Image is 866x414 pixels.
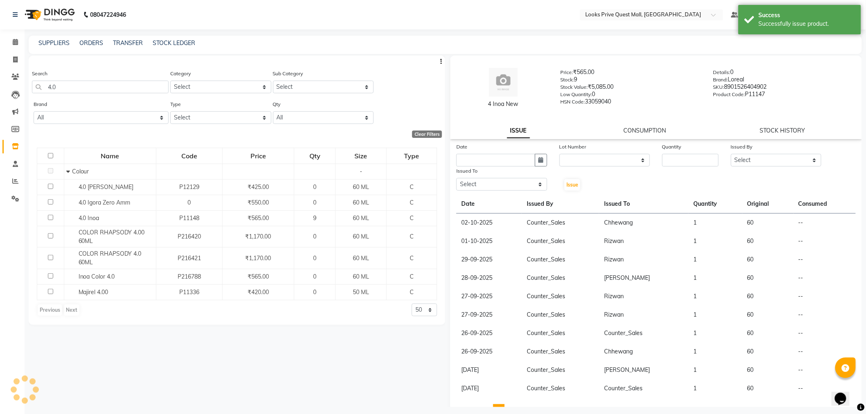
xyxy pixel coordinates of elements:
td: Counter_Sales [522,250,599,269]
td: Counter_Sales [522,379,599,398]
span: 1 [497,406,501,413]
div: Qty [295,148,335,163]
div: Type [387,148,436,163]
div: Success [759,11,855,20]
div: 33059040 [560,97,701,109]
span: Inoa Color 4.0 [79,273,115,280]
th: Original [742,195,794,214]
td: 1 [688,269,742,287]
span: 60 ML [353,273,369,280]
span: C [410,199,414,206]
td: 60 [742,250,794,269]
td: Rizwan [599,287,688,306]
div: Clear Filters [412,130,442,138]
div: 0 [713,68,854,79]
td: 1 [688,342,742,361]
td: 60 [742,342,794,361]
label: Stock Value: [560,83,588,91]
td: 60 [742,214,794,232]
label: Low Quantity: [560,91,592,98]
td: Rizwan [599,306,688,324]
td: Counter_Sales [522,287,599,306]
span: P216788 [178,273,201,280]
span: 4.0 [PERSON_NAME] [79,183,134,191]
label: Category [170,70,191,77]
span: ₹550.00 [248,199,269,206]
td: 1 [688,232,742,250]
div: Name [65,148,156,163]
button: Issue [564,179,580,191]
a: SUPPLIERS [38,39,70,47]
span: - [360,168,362,175]
div: 0 [560,90,701,101]
span: P11336 [179,288,199,296]
input: Search by product name or code [32,81,169,93]
div: P11147 [713,90,854,101]
span: C [410,254,414,262]
span: ₹565.00 [248,273,269,280]
span: Majirel 4.00 [79,288,108,296]
td: -- [794,342,856,361]
td: 60 [742,269,794,287]
span: 60 ML [353,233,369,240]
td: [PERSON_NAME] [599,361,688,379]
td: 60 [742,232,794,250]
div: 8901526404902 [713,83,854,94]
td: 1 [688,361,742,379]
td: -- [794,324,856,342]
td: 1 [688,287,742,306]
span: P12129 [179,183,199,191]
td: Counter_Sales [599,379,688,398]
span: 0 [313,233,316,240]
span: 5 [545,406,548,413]
span: 0 [313,273,316,280]
div: Price [223,148,293,163]
th: Issued To [599,195,688,214]
td: 26-09-2025 [456,342,522,361]
span: C [410,288,414,296]
a: ISSUE [507,124,530,138]
label: Type [170,101,181,108]
span: COLOR RHAPSODY 4.0 60ML [79,250,142,266]
td: 02-10-2025 [456,214,522,232]
td: 28-09-2025 [456,269,522,287]
td: Rizwan [599,232,688,250]
td: Chhewang [599,342,688,361]
span: 9 [313,214,316,222]
td: Counter_Sales [522,342,599,361]
th: Issued By [522,195,599,214]
span: 4.0 Igora Zero Amm [79,199,131,206]
td: -- [794,214,856,232]
td: 60 [742,379,794,398]
span: 6 [557,406,560,413]
span: C [410,183,414,191]
label: Issued To [456,167,478,175]
label: Details: [713,69,731,76]
td: -- [794,361,856,379]
span: Previous [466,406,489,413]
th: Consumed [794,195,856,214]
td: 01-10-2025 [456,232,522,250]
div: Successfully issue product. [759,20,855,28]
div: 4 Inoa New [458,100,548,108]
a: STOCK LEDGER [153,39,195,47]
span: 7 [568,406,572,413]
div: 9 [560,75,701,87]
a: CONSUMPTION [624,127,666,134]
label: Sub Category [273,70,303,77]
span: 0 [313,254,316,262]
td: 1 [688,250,742,269]
img: avatar [489,68,518,97]
b: 08047224946 [90,3,126,26]
a: ORDERS [79,39,103,47]
span: 50 ML [353,288,369,296]
td: 1 [688,324,742,342]
td: 29-09-2025 [456,250,522,269]
th: Quantity [688,195,742,214]
span: 4 [533,406,536,413]
span: 3 [521,406,524,413]
div: Size [336,148,386,163]
iframe: chat widget [832,381,858,406]
span: C [410,233,414,240]
td: -- [794,287,856,306]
